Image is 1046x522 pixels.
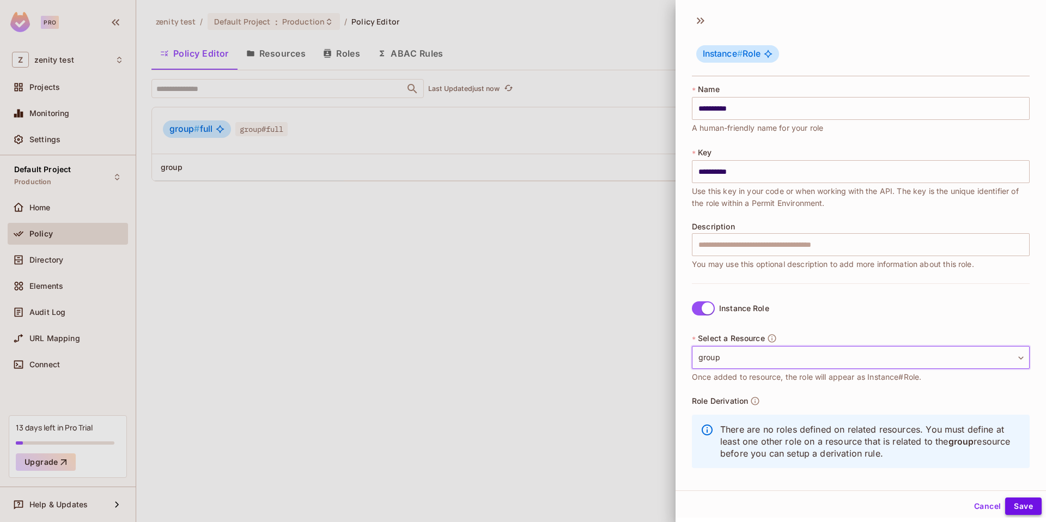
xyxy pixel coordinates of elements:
span: Name [698,85,720,94]
div: group [692,346,1030,369]
p: There are no roles defined on related resources. You must define at least one other role on a res... [720,423,1021,459]
span: # [737,48,743,59]
span: Key [698,148,711,157]
div: Instance Role [719,304,769,313]
span: Use this key in your code or when working with the API. The key is the unique identifier of the r... [692,185,1030,209]
span: Once added to resource, the role will appear as Instance#Role. [692,371,921,383]
span: Role Derivation [692,397,748,405]
span: You may use this optional description to add more information about this role. [692,258,974,270]
span: Select a Resource [698,334,765,343]
button: Save [1005,497,1042,515]
span: Instance [703,48,743,59]
button: Cancel [970,497,1005,515]
span: Role [703,48,761,59]
span: A human-friendly name for your role [692,122,823,134]
span: group [948,436,974,447]
span: Description [692,222,735,231]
